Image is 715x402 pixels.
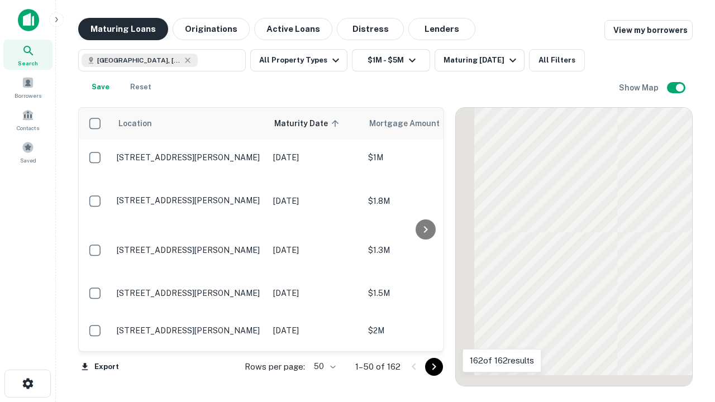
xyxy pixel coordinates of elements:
p: [STREET_ADDRESS][PERSON_NAME] [117,288,262,298]
button: Active Loans [254,18,332,40]
p: [STREET_ADDRESS][PERSON_NAME] [117,245,262,255]
span: Maturity Date [274,117,342,130]
p: [STREET_ADDRESS][PERSON_NAME] [117,152,262,162]
p: $2M [368,324,480,337]
p: [DATE] [273,244,357,256]
button: Reset [123,76,159,98]
p: [STREET_ADDRESS][PERSON_NAME] [117,195,262,205]
a: View my borrowers [604,20,693,40]
a: Contacts [3,104,53,135]
a: Saved [3,137,53,167]
div: Maturing [DATE] [444,54,519,67]
div: 0 0 [456,108,692,386]
h6: Show Map [619,82,660,94]
span: Contacts [17,123,39,132]
a: Search [3,40,53,70]
img: capitalize-icon.png [18,9,39,31]
a: Borrowers [3,72,53,102]
button: Maturing [DATE] [435,49,525,71]
p: Rows per page: [245,360,305,374]
p: [DATE] [273,287,357,299]
button: Save your search to get updates of matches that match your search criteria. [83,76,118,98]
p: $1.3M [368,244,480,256]
th: Location [111,108,268,139]
p: [STREET_ADDRESS][PERSON_NAME] [117,326,262,336]
p: [DATE] [273,195,357,207]
button: Export [78,358,122,375]
span: Saved [20,156,36,165]
button: Originations [173,18,250,40]
th: Mortgage Amount [363,108,485,139]
button: Go to next page [425,358,443,376]
span: Location [118,117,152,130]
button: $1M - $5M [352,49,430,71]
p: $1.5M [368,287,480,299]
iframe: Chat Widget [659,313,715,366]
p: 1–50 of 162 [355,360,401,374]
span: Borrowers [15,91,41,100]
p: 162 of 162 results [470,354,534,367]
p: $1.8M [368,195,480,207]
span: [GEOGRAPHIC_DATA], [GEOGRAPHIC_DATA], [GEOGRAPHIC_DATA] [97,55,181,65]
button: Distress [337,18,404,40]
button: Lenders [408,18,475,40]
button: All Filters [529,49,585,71]
p: [DATE] [273,324,357,337]
button: Maturing Loans [78,18,168,40]
th: Maturity Date [268,108,363,139]
p: $1M [368,151,480,164]
button: All Property Types [250,49,347,71]
div: 50 [309,358,337,375]
p: [DATE] [273,151,357,164]
span: Search [18,59,38,68]
span: Mortgage Amount [369,117,454,130]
